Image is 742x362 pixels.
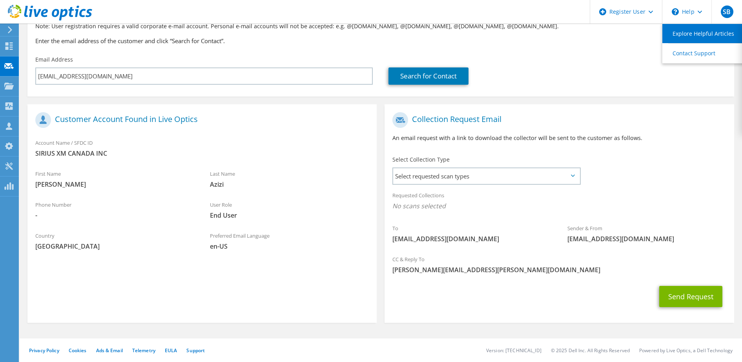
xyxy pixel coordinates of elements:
[639,347,733,354] li: Powered by Live Optics, a Dell Technology
[392,266,726,274] span: [PERSON_NAME][EMAIL_ADDRESS][PERSON_NAME][DOMAIN_NAME]
[202,227,377,255] div: Preferred Email Language
[385,220,559,247] div: To
[69,347,87,354] a: Cookies
[29,347,59,354] a: Privacy Policy
[27,135,377,162] div: Account Name / SFDC ID
[186,347,205,354] a: Support
[96,347,123,354] a: Ads & Email
[35,22,726,31] p: Note: User registration requires a valid corporate e-mail account. Personal e-mail accounts will ...
[202,196,377,224] div: User Role
[393,168,580,184] span: Select requested scan types
[35,180,194,189] span: [PERSON_NAME]
[385,187,734,216] div: Requested Collections
[392,156,450,164] label: Select Collection Type
[392,235,551,243] span: [EMAIL_ADDRESS][DOMAIN_NAME]
[27,196,202,224] div: Phone Number
[392,112,722,128] h1: Collection Request Email
[35,149,369,158] span: SIRIUS XM CANADA INC
[35,56,73,64] label: Email Address
[551,347,630,354] li: © 2025 Dell Inc. All Rights Reserved
[721,5,733,18] span: SB
[165,347,177,354] a: EULA
[35,36,726,45] h3: Enter the email address of the customer and click “Search for Contact”.
[210,242,369,251] span: en-US
[27,227,202,255] div: Country
[35,211,194,220] span: -
[385,251,734,278] div: CC & Reply To
[35,242,194,251] span: [GEOGRAPHIC_DATA]
[560,220,734,247] div: Sender & From
[202,166,377,193] div: Last Name
[486,347,541,354] li: Version: [TECHNICAL_ID]
[210,211,369,220] span: End User
[388,67,469,85] a: Search for Contact
[132,347,155,354] a: Telemetry
[392,202,726,210] span: No scans selected
[567,235,726,243] span: [EMAIL_ADDRESS][DOMAIN_NAME]
[672,8,679,15] svg: \n
[35,112,365,128] h1: Customer Account Found in Live Optics
[27,166,202,193] div: First Name
[210,180,369,189] span: Azizi
[659,286,722,307] button: Send Request
[392,134,726,142] p: An email request with a link to download the collector will be sent to the customer as follows.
